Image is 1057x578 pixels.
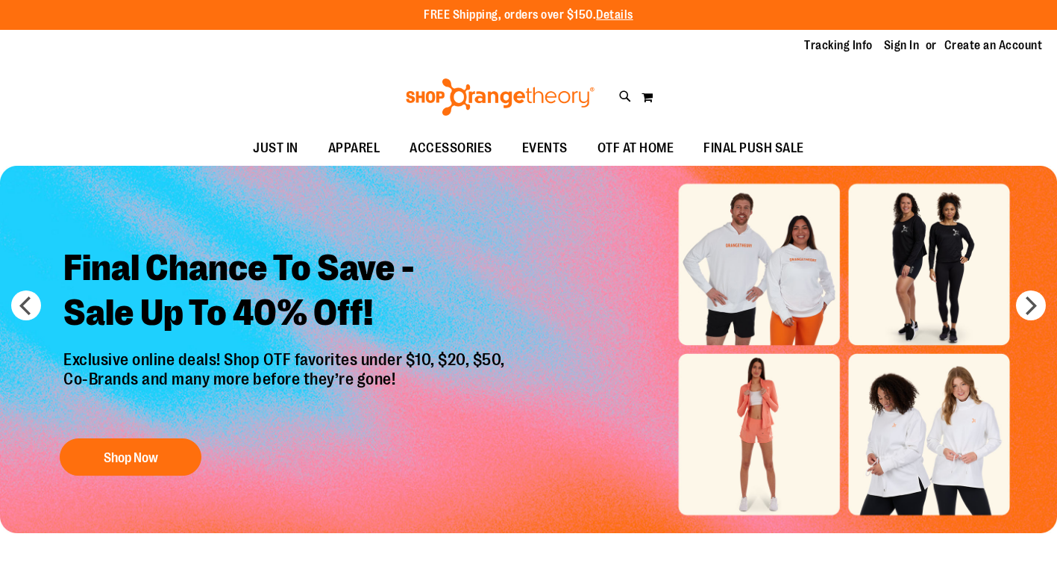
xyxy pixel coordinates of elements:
[328,131,380,165] span: APPAREL
[238,131,313,166] a: JUST IN
[404,78,597,116] img: Shop Orangetheory
[507,131,583,166] a: EVENTS
[689,131,819,166] a: FINAL PUSH SALE
[884,37,920,54] a: Sign In
[804,37,873,54] a: Tracking Info
[583,131,689,166] a: OTF AT HOME
[410,131,492,165] span: ACCESSORIES
[522,131,568,165] span: EVENTS
[1016,290,1046,320] button: next
[596,8,633,22] a: Details
[424,7,633,24] p: FREE Shipping, orders over $150.
[597,131,674,165] span: OTF AT HOME
[60,438,201,476] button: Shop Now
[52,350,520,423] p: Exclusive online deals! Shop OTF favorites under $10, $20, $50, Co-Brands and many more before th...
[703,131,804,165] span: FINAL PUSH SALE
[52,234,520,350] h2: Final Chance To Save - Sale Up To 40% Off!
[253,131,298,165] span: JUST IN
[11,290,41,320] button: prev
[395,131,507,166] a: ACCESSORIES
[313,131,395,166] a: APPAREL
[944,37,1043,54] a: Create an Account
[52,234,520,483] a: Final Chance To Save -Sale Up To 40% Off! Exclusive online deals! Shop OTF favorites under $10, $...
